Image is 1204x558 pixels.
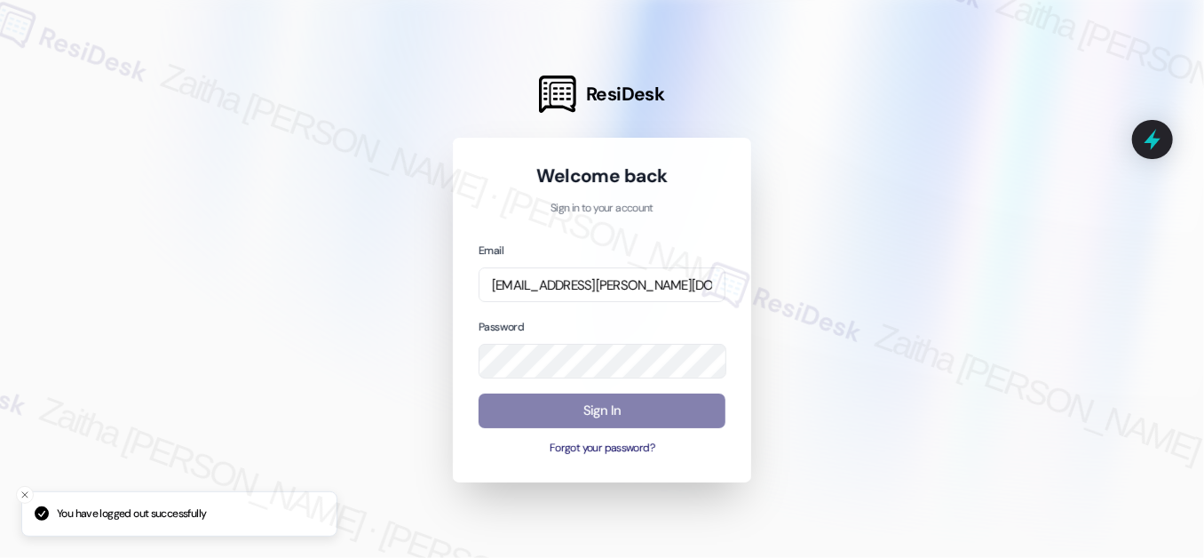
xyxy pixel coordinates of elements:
label: Email [479,243,503,258]
button: Sign In [479,394,725,428]
p: Sign in to your account [479,201,725,217]
img: ResiDesk Logo [539,76,576,113]
button: Close toast [16,486,34,504]
input: name@example.com [479,267,725,302]
p: You have logged out successfully [57,506,206,522]
h1: Welcome back [479,163,725,188]
span: ResiDesk [586,82,665,107]
label: Password [479,320,524,334]
button: Forgot your password? [479,441,725,457]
